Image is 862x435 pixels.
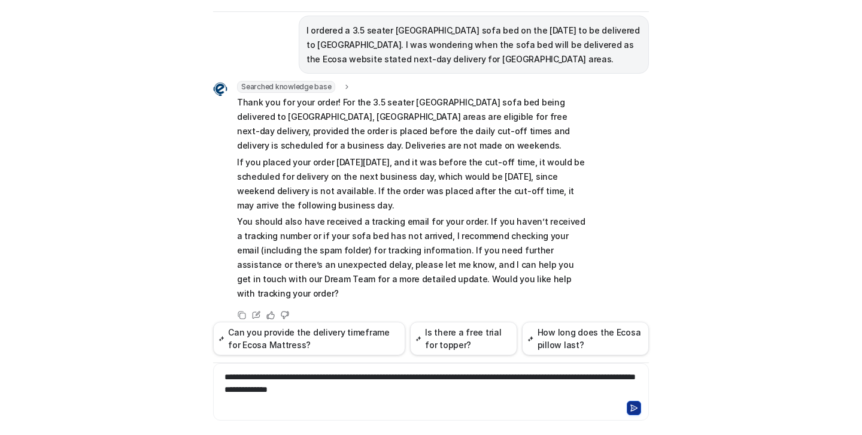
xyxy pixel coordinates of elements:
[522,322,649,355] button: How long does the Ecosa pillow last?
[237,95,587,153] p: Thank you for your order! For the 3.5 seater [GEOGRAPHIC_DATA] sofa bed being delivered to [GEOGR...
[213,322,405,355] button: Can you provide the delivery timeframe for Ecosa Mattress?
[237,215,587,301] p: You should also have received a tracking email for your order. If you haven’t received a tracking...
[213,82,227,96] img: Widget
[410,322,517,355] button: Is there a free trial for topper?
[306,23,641,67] p: I ordered a 3.5 seater [GEOGRAPHIC_DATA] sofa bed on the [DATE] to be delivered to [GEOGRAPHIC_DA...
[237,155,587,213] p: If you placed your order [DATE][DATE], and it was before the cut-off time, it would be scheduled ...
[237,81,335,93] span: Searched knowledge base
